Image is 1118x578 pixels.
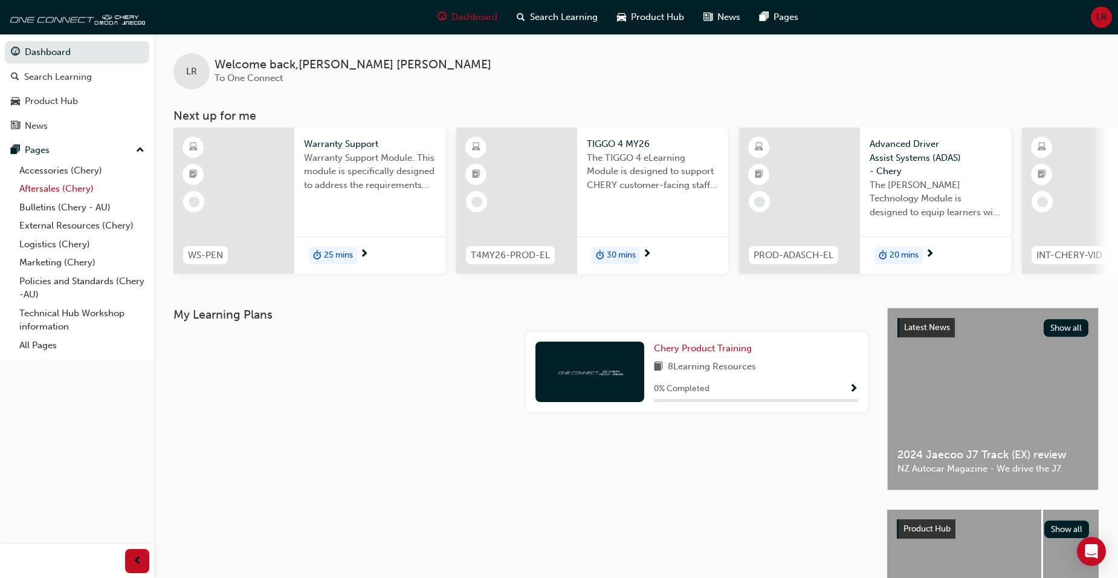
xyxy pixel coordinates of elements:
[887,308,1099,490] a: Latest NewsShow all2024 Jaecoo J7 Track (EX) reviewNZ Autocar Magazine - We drive the J7.
[642,249,651,260] span: next-icon
[173,128,445,274] a: WS-PENWarranty SupportWarranty Support Module. This module is specifically designed to address th...
[304,137,436,151] span: Warranty Support
[694,5,750,30] a: news-iconNews
[304,151,436,192] span: Warranty Support Module. This module is specifically designed to address the requirements and pro...
[6,5,145,29] img: oneconnect
[879,248,887,264] span: duration-icon
[760,10,769,25] span: pages-icon
[428,5,507,30] a: guage-iconDashboard
[11,72,19,83] span: search-icon
[5,139,149,161] button: Pages
[360,249,369,260] span: next-icon
[215,73,283,83] span: To One Connect
[897,318,1088,337] a: Latest NewsShow all
[870,137,1001,178] span: Advanced Driver Assist Systems (ADAS) - Chery
[15,161,149,180] a: Accessories (Chery)
[5,90,149,112] a: Product Hub
[438,10,447,25] span: guage-icon
[1036,248,1102,262] span: INT-CHERY-VID
[903,524,951,534] span: Product Hub
[5,66,149,88] a: Search Learning
[739,128,1011,274] a: PROD-ADASCH-ELAdvanced Driver Assist Systems (ADAS) - CheryThe [PERSON_NAME] Technology Module is...
[849,382,858,397] button: Show Progress
[451,10,497,24] span: Dashboard
[189,196,199,207] span: learningRecordVerb_NONE-icon
[15,336,149,355] a: All Pages
[897,519,1089,539] a: Product HubShow all
[1037,196,1048,207] span: learningRecordVerb_NONE-icon
[607,5,694,30] a: car-iconProduct Hub
[870,178,1001,219] span: The [PERSON_NAME] Technology Module is designed to equip learners with essential knowledge about ...
[5,115,149,137] a: News
[904,322,950,333] span: Latest News
[750,5,808,30] a: pages-iconPages
[11,145,20,156] span: pages-icon
[654,343,752,354] span: Chery Product Training
[189,140,198,155] span: learningResourceType_ELEARNING-icon
[654,360,663,375] span: book-icon
[136,143,144,158] span: up-icon
[890,248,919,262] span: 20 mins
[587,137,719,151] span: TIGGO 4 MY26
[15,216,149,235] a: External Resources (Chery)
[507,5,607,30] a: search-iconSearch Learning
[754,196,765,207] span: learningRecordVerb_NONE-icon
[1038,167,1046,183] span: booktick-icon
[11,96,20,107] span: car-icon
[849,384,858,395] span: Show Progress
[5,41,149,63] a: Dashboard
[617,10,626,25] span: car-icon
[755,140,763,155] span: learningResourceType_ELEARNING-icon
[189,167,198,183] span: booktick-icon
[897,462,1088,476] span: NZ Autocar Magazine - We drive the J7.
[1044,521,1090,538] button: Show all
[703,10,712,25] span: news-icon
[15,304,149,336] a: Technical Hub Workshop information
[1077,537,1106,566] div: Open Intercom Messenger
[15,272,149,304] a: Policies and Standards (Chery -AU)
[173,308,868,322] h3: My Learning Plans
[215,58,491,72] span: Welcome back , [PERSON_NAME] [PERSON_NAME]
[897,448,1088,462] span: 2024 Jaecoo J7 Track (EX) review
[755,167,763,183] span: booktick-icon
[25,119,48,133] div: News
[517,10,525,25] span: search-icon
[313,248,322,264] span: duration-icon
[654,342,757,356] a: Chery Product Training
[557,366,623,377] img: oneconnect
[154,109,1118,123] h3: Next up for me
[456,128,728,274] a: T4MY26-PROD-ELTIGGO 4 MY26The TIGGO 4 eLearning Module is designed to support CHERY customer-faci...
[11,121,20,132] span: news-icon
[631,10,684,24] span: Product Hub
[324,248,353,262] span: 25 mins
[25,143,50,157] div: Pages
[717,10,740,24] span: News
[1044,319,1089,337] button: Show all
[15,198,149,217] a: Bulletins (Chery - AU)
[471,248,550,262] span: T4MY26-PROD-EL
[607,248,636,262] span: 30 mins
[15,235,149,254] a: Logistics (Chery)
[472,167,480,183] span: booktick-icon
[188,248,223,262] span: WS-PEN
[1038,140,1046,155] span: learningResourceType_ELEARNING-icon
[25,94,78,108] div: Product Hub
[587,151,719,192] span: The TIGGO 4 eLearning Module is designed to support CHERY customer-facing staff with the product ...
[530,10,598,24] span: Search Learning
[1091,7,1112,28] button: LR
[774,10,798,24] span: Pages
[186,65,197,79] span: LR
[654,382,709,396] span: 0 % Completed
[133,554,142,569] span: prev-icon
[1096,10,1107,24] span: LR
[15,180,149,198] a: Aftersales (Chery)
[471,196,482,207] span: learningRecordVerb_NONE-icon
[596,248,604,264] span: duration-icon
[754,248,833,262] span: PROD-ADASCH-EL
[11,47,20,58] span: guage-icon
[24,70,92,84] div: Search Learning
[925,249,934,260] span: next-icon
[15,253,149,272] a: Marketing (Chery)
